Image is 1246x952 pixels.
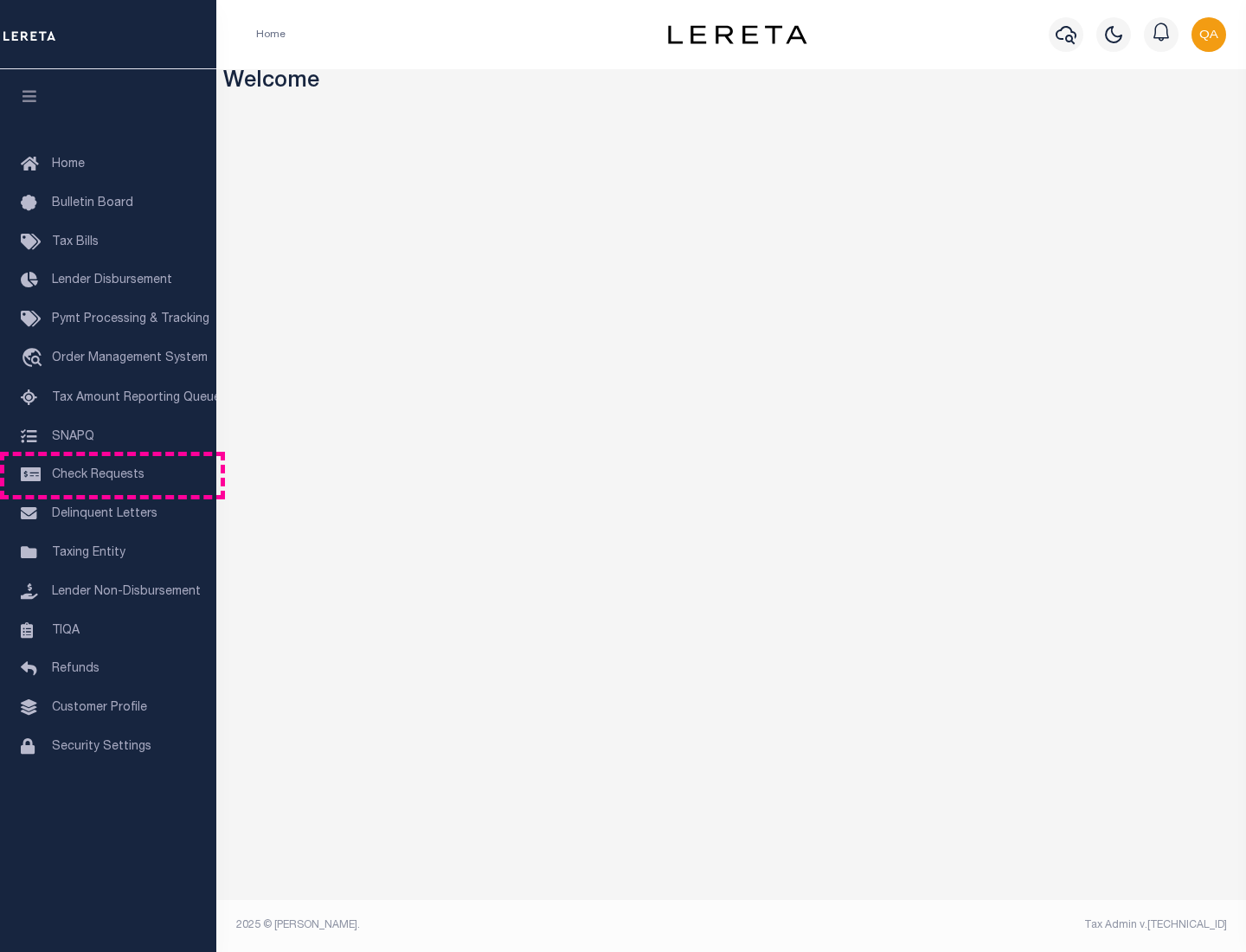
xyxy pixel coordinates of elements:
[52,274,172,286] span: Lender Disbursement
[52,313,209,325] span: Pymt Processing & Tracking
[52,430,94,442] span: SNAPQ
[668,25,806,44] img: logo-dark.svg
[223,69,1240,96] h3: Welcome
[52,158,85,170] span: Home
[1191,17,1226,52] img: svg+xml;base64,PHN2ZyB4bWxucz0iaHR0cDovL3d3dy53My5vcmcvMjAwMC9zdmciIHBvaW50ZXItZXZlbnRzPSJub25lIi...
[223,917,732,933] div: 2025 © [PERSON_NAME].
[52,469,145,481] span: Check Requests
[52,508,157,520] span: Delinquent Letters
[52,586,201,598] span: Lender Non-Disbursement
[52,547,125,559] span: Taxing Entity
[52,624,80,636] span: TIQA
[744,917,1227,933] div: Tax Admin v.[TECHNICAL_ID]
[52,197,133,209] span: Bulletin Board
[21,348,48,370] i: travel_explore
[52,741,151,753] span: Security Settings
[52,352,208,364] span: Order Management System
[256,27,286,42] li: Home
[52,702,147,714] span: Customer Profile
[52,392,221,404] span: Tax Amount Reporting Queue
[52,236,99,248] span: Tax Bills
[52,663,100,675] span: Refunds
